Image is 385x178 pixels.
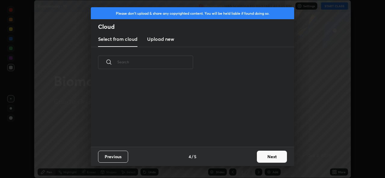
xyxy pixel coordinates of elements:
h3: Select from cloud [98,35,137,43]
h2: Cloud [98,23,294,31]
button: Previous [98,151,128,163]
h3: Upload new [147,35,174,43]
input: Search [117,49,193,75]
h4: / [192,153,193,160]
h4: 4 [189,153,191,160]
h4: 5 [194,153,196,160]
button: Next [257,151,287,163]
div: Please don't upload & share any copyrighted content. You will be held liable if found doing so. [91,7,294,19]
